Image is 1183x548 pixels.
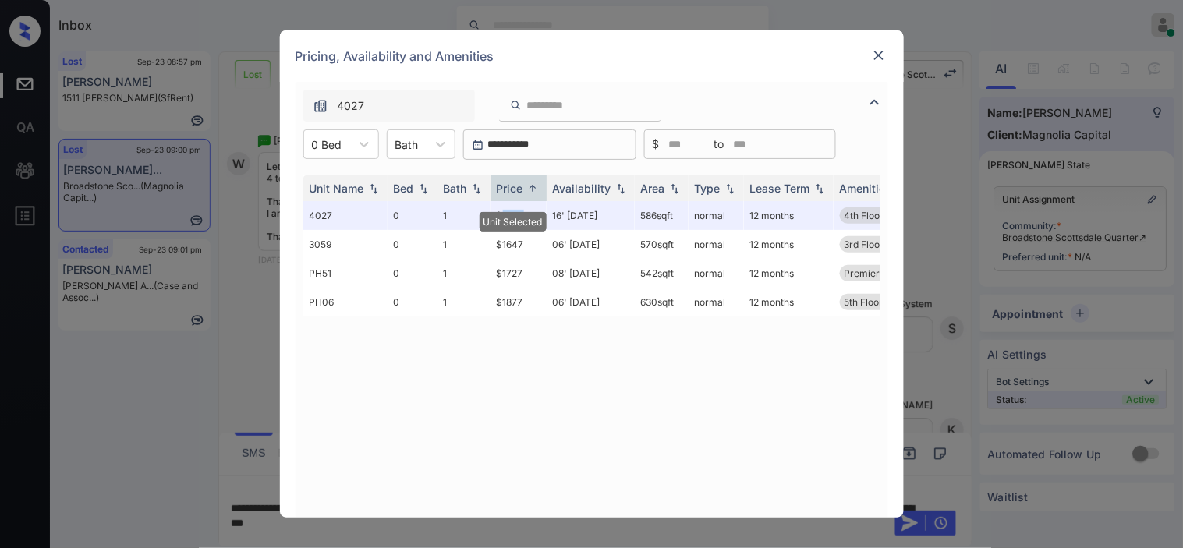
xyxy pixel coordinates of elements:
[313,98,328,114] img: icon-zuma
[722,183,738,194] img: sorting
[388,230,437,259] td: 0
[840,182,892,195] div: Amenities
[510,98,522,112] img: icon-zuma
[491,259,547,288] td: $1727
[635,288,689,316] td: 630 sqft
[714,136,724,153] span: to
[613,183,629,194] img: sorting
[744,201,834,230] td: 12 months
[547,230,635,259] td: 06' [DATE]
[416,183,431,194] img: sorting
[547,201,635,230] td: 16' [DATE]
[491,288,547,316] td: $1877
[388,201,437,230] td: 0
[444,182,467,195] div: Bath
[635,201,689,230] td: 586 sqft
[845,210,884,221] span: 4th Floor
[695,182,721,195] div: Type
[303,201,388,230] td: 4027
[338,97,365,115] span: 4027
[845,239,884,250] span: 3rd Floor
[497,182,523,195] div: Price
[845,267,920,279] span: Premier Floorin...
[553,182,611,195] div: Availability
[388,288,437,316] td: 0
[635,230,689,259] td: 570 sqft
[744,288,834,316] td: 12 months
[812,183,827,194] img: sorting
[366,183,381,194] img: sorting
[280,30,904,82] div: Pricing, Availability and Amenities
[641,182,665,195] div: Area
[866,93,884,111] img: icon-zuma
[635,259,689,288] td: 542 sqft
[388,259,437,288] td: 0
[744,259,834,288] td: 12 months
[437,201,491,230] td: 1
[750,182,810,195] div: Lease Term
[310,182,364,195] div: Unit Name
[744,230,834,259] td: 12 months
[303,230,388,259] td: 3059
[525,182,540,194] img: sorting
[437,259,491,288] td: 1
[491,201,547,230] td: $1482
[437,288,491,316] td: 1
[303,259,388,288] td: PH51
[689,259,744,288] td: normal
[689,288,744,316] td: normal
[689,201,744,230] td: normal
[845,296,890,308] span: 5th Floor 1
[491,230,547,259] td: $1647
[667,183,682,194] img: sorting
[394,182,414,195] div: Bed
[547,288,635,316] td: 06' [DATE]
[653,136,660,153] span: $
[689,230,744,259] td: normal
[303,288,388,316] td: PH06
[871,48,887,63] img: close
[437,230,491,259] td: 1
[547,259,635,288] td: 08' [DATE]
[469,183,484,194] img: sorting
